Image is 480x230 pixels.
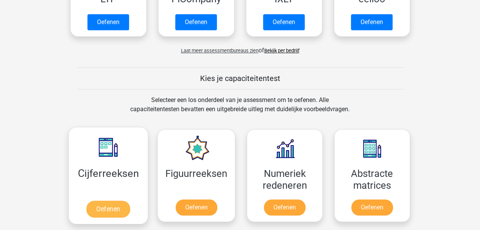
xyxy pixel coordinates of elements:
[176,199,217,215] a: Oefenen
[86,201,130,217] a: Oefenen
[87,14,129,30] a: Oefenen
[264,199,305,215] a: Oefenen
[263,14,305,30] a: Oefenen
[351,199,393,215] a: Oefenen
[77,74,403,83] h5: Kies je capaciteitentest
[65,40,416,55] div: of
[175,14,217,30] a: Oefenen
[351,14,393,30] a: Oefenen
[123,96,357,123] div: Selecteer een los onderdeel van je assessment om te oefenen. Alle capaciteitentesten bevatten een...
[181,48,259,53] span: Laat meer assessmentbureaus zien
[264,48,299,53] a: Bekijk per bedrijf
